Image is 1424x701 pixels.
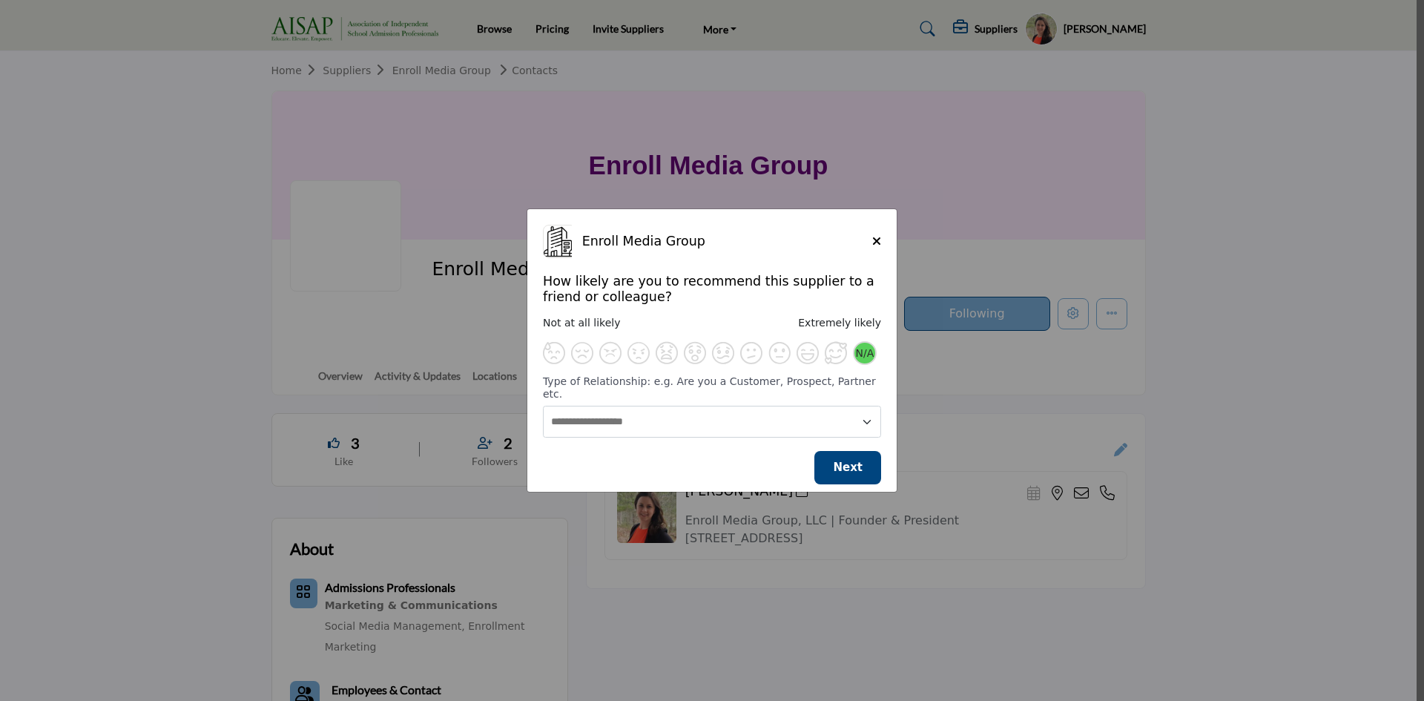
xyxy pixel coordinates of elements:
[543,317,620,329] span: Not at all likely
[833,461,863,474] span: Next
[798,317,881,329] span: Extremely likely
[543,274,881,305] h5: How likely are you to recommend this supplier to a friend or colleague?
[853,341,877,365] button: N/A
[543,225,576,258] img: Enroll Media Group Logo
[814,451,881,484] button: Next
[872,234,881,249] button: Close
[543,375,881,401] h6: Type of Relationship: e.g. Are you a Customer, Prospect, Partner etc.
[582,234,872,249] h5: Enroll Media Group
[543,406,881,438] select: Change Supplier Relationship
[856,347,874,360] span: N/A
